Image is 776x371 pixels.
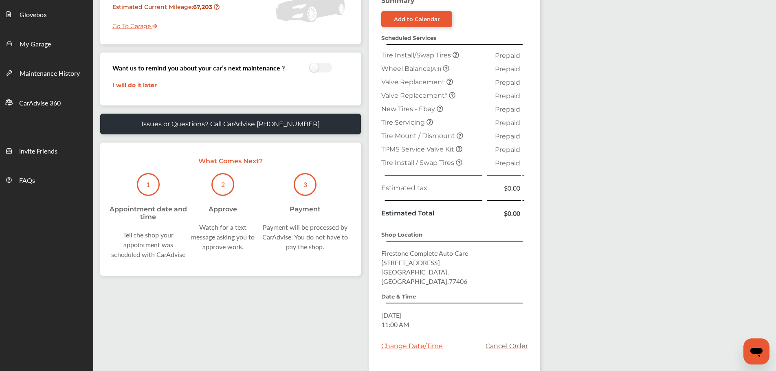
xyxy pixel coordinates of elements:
[193,3,214,11] strong: 67,203
[495,79,520,86] span: Prepaid
[381,105,437,113] span: New Tires - Ebay
[381,92,449,99] span: Valve Replacement*
[381,65,443,72] span: Wheel Balance
[106,16,157,32] a: Go To Garage
[743,338,769,364] iframe: Button to launch messaging window
[0,29,93,58] a: My Garage
[381,258,440,267] span: [STREET_ADDRESS]
[381,35,436,41] strong: Scheduled Services
[495,132,520,140] span: Prepaid
[108,205,188,221] div: Appointment date and time
[495,52,520,59] span: Prepaid
[20,10,47,20] span: Glovebox
[495,146,520,154] span: Prepaid
[108,157,353,165] p: What Comes Next?
[495,105,520,113] span: Prepaid
[431,66,441,72] small: (All)
[381,231,422,238] strong: Shop Location
[188,222,258,252] div: Watch for a text message asking you to approve work.
[381,342,443,350] div: Change Date/Time
[19,176,35,186] span: FAQs
[20,68,80,79] span: Maintenance History
[381,78,446,86] span: Valve Replacement
[381,320,409,329] span: 11:00 AM
[303,180,307,189] p: 3
[290,205,321,213] div: Payment
[394,16,440,22] div: Add to Calendar
[381,145,456,153] span: TPMS Service Valve Kit
[141,120,320,128] p: Issues or Questions? Call CarAdvise [PHONE_NUMBER]
[495,159,520,167] span: Prepaid
[381,159,456,167] span: Tire Install / Swap Tires
[108,230,188,259] div: Tell the shop your appointment was scheduled with CarAdvise
[379,206,486,220] td: Estimated Total
[19,146,57,157] span: Invite Friends
[20,39,51,50] span: My Garage
[381,132,457,140] span: Tire Mount / Dismount
[379,181,486,195] td: Estimated tax
[19,98,61,109] span: CarAdvise 360
[209,205,237,213] div: Approve
[495,92,520,100] span: Prepaid
[381,310,402,320] span: [DATE]
[221,180,225,189] p: 2
[381,11,452,27] a: Add to Calendar
[381,248,468,258] span: Firestone Complete Auto Care
[381,293,416,300] strong: Date & Time
[381,119,426,126] span: Tire Servicing
[0,58,93,87] a: Maintenance History
[381,267,467,286] span: [GEOGRAPHIC_DATA] , [GEOGRAPHIC_DATA] , 77406
[258,222,353,252] div: Payment will be processed by CarAdvise. You do not have to pay the shop.
[486,181,522,195] td: $0.00
[100,114,361,134] a: Issues or Questions? Call CarAdvise [PHONE_NUMBER]
[495,119,520,127] span: Prepaid
[112,63,285,72] h3: Want us to remind you about your car’s next maintenance ?
[146,180,150,189] p: 1
[486,342,528,350] a: Cancel Order
[495,65,520,73] span: Prepaid
[112,81,157,89] a: I will do it later
[381,51,453,59] span: Tire Install/Swap Tires
[486,206,522,220] td: $0.00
